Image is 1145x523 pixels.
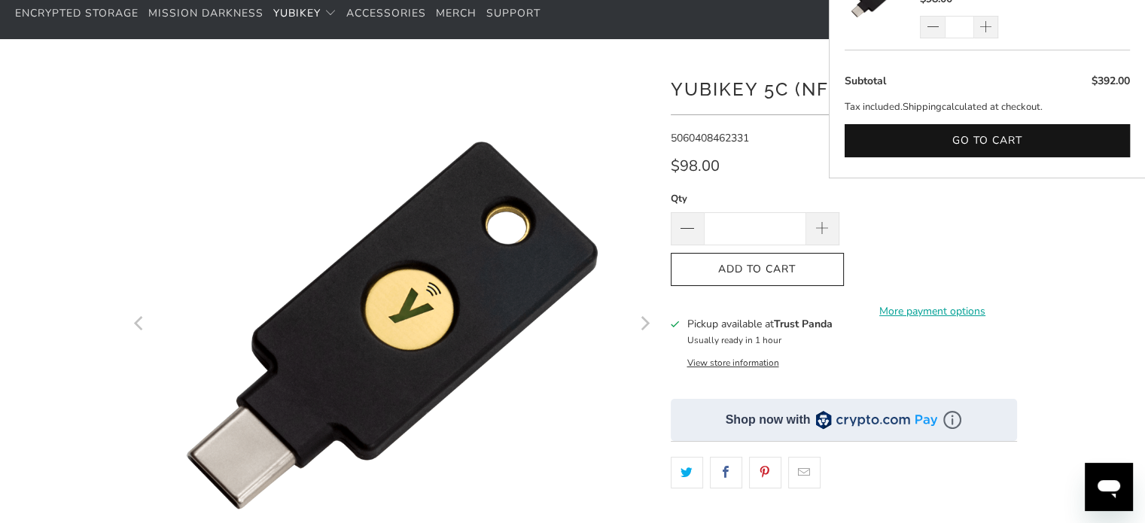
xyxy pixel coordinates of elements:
a: Share this on Facebook [710,457,742,488]
h1: YubiKey 5C (NFC) [671,73,1017,103]
a: Share this on Pinterest [749,457,781,488]
span: $98.00 [671,156,720,176]
small: Usually ready in 1 hour [687,334,781,346]
span: Mission Darkness [148,6,263,20]
a: More payment options [848,303,1017,320]
button: Go to cart [845,124,1130,158]
b: Trust Panda [773,317,832,331]
a: Share this on Twitter [671,457,703,488]
span: Encrypted Storage [15,6,139,20]
button: Add to Cart [671,253,844,287]
div: Shop now with [726,412,811,428]
button: View store information [687,357,778,369]
span: Accessories [346,6,426,20]
iframe: Button to launch messaging window [1085,463,1133,511]
a: Shipping [903,99,942,115]
h3: Pickup available at [687,316,832,332]
span: $392.00 [1092,74,1130,88]
label: Qty [671,190,839,207]
span: 5060408462331 [671,131,749,145]
p: Tax included. calculated at checkout. [845,99,1130,115]
span: Merch [436,6,477,20]
span: Add to Cart [687,263,828,276]
span: Subtotal [845,74,886,88]
a: Email this to a friend [788,457,821,488]
span: YubiKey [273,6,321,20]
span: Support [486,6,541,20]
